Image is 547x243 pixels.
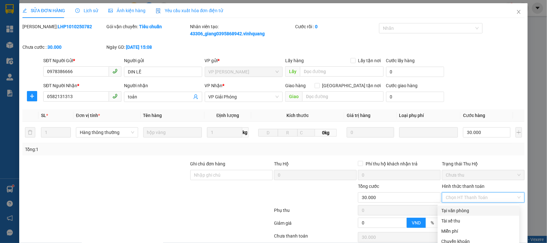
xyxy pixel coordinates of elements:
[442,217,516,224] div: Tài xế thu
[80,128,134,137] span: Hàng thông thường
[156,8,223,13] span: Yêu cầu xuất hóa đơn điện tử
[75,8,98,13] span: Lịch sử
[27,94,37,99] span: plus
[22,8,27,13] span: edit
[442,184,485,189] label: Hình thức thanh toán
[108,8,145,13] span: Ảnh kiện hàng
[193,94,198,99] span: user-add
[22,8,65,13] span: SỬA ĐƠN HÀNG
[302,91,384,102] input: Dọc đường
[139,24,162,29] b: Tiêu chuẩn
[242,127,249,138] span: kg
[76,113,100,118] span: Đơn vị tính
[386,92,444,102] input: Cước giao hàng
[412,220,421,225] span: VND
[22,23,105,30] div: [PERSON_NAME]:
[209,92,279,102] span: VP Giải Phóng
[41,113,46,118] span: SL
[25,146,211,153] div: Tổng: 1
[274,220,358,231] div: Giảm giá
[356,57,384,64] span: Lấy tận nơi
[143,127,202,138] input: VD: Bàn, Ghế
[75,8,80,13] span: clock-circle
[516,127,522,138] button: plus
[446,170,521,180] span: Chưa thu
[205,83,223,88] span: VP Nhận
[446,193,521,202] span: Chọn HT Thanh Toán
[43,57,121,64] div: SĐT Người Gửi
[347,127,394,138] input: 0
[58,24,92,29] b: LHP1010250782
[347,113,370,118] span: Giá trị hàng
[106,23,189,30] div: Gói vận chuyển:
[285,66,300,77] span: Lấy
[386,67,444,77] input: Cước lấy hàng
[320,82,384,89] span: [GEOGRAPHIC_DATA] tận nơi
[124,57,202,64] div: Người gửi
[315,129,337,137] span: 0kg
[315,24,318,29] b: 0
[295,23,378,30] div: Cước rồi :
[190,170,273,180] input: Ghi chú đơn hàng
[442,207,516,214] div: Tại văn phòng
[516,9,521,14] span: close
[300,66,384,77] input: Dọc đường
[25,127,35,138] button: delete
[286,113,309,118] span: Kích thước
[386,83,418,88] label: Cước giao hàng
[274,207,358,218] div: Phụ thu
[510,3,528,21] button: Close
[358,184,379,189] span: Tổng cước
[278,129,298,137] input: R
[190,31,265,36] b: 43306_giang0395868942.vinhquang
[297,129,315,137] input: C
[442,228,516,235] div: Miễn phí
[463,113,485,118] span: Cước hàng
[209,67,279,77] span: VP LÊ HỒNG PHONG
[190,161,226,166] label: Ghi chú đơn hàng
[124,82,202,89] div: Người nhận
[363,160,420,167] span: Phí thu hộ khách nhận trả
[112,69,118,74] span: phone
[106,44,189,51] div: Ngày GD:
[216,113,239,118] span: Định lượng
[397,109,461,122] th: Loại phụ phí
[112,94,118,99] span: phone
[126,45,152,50] b: [DATE] 15:08
[43,82,121,89] div: SĐT Người Nhận
[386,58,415,63] label: Cước lấy hàng
[190,23,294,37] div: Nhân viên tạo:
[205,57,283,64] div: VP gửi
[274,161,289,166] span: Thu Hộ
[285,83,306,88] span: Giao hàng
[143,113,162,118] span: Tên hàng
[108,8,113,13] span: picture
[442,160,525,167] div: Trạng thái Thu Hộ
[285,91,302,102] span: Giao
[27,91,37,101] button: plus
[258,129,278,137] input: D
[431,220,434,225] span: %
[22,44,105,51] div: Chưa cước :
[47,45,62,50] b: 30.000
[285,58,304,63] span: Lấy hàng
[156,8,161,13] img: icon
